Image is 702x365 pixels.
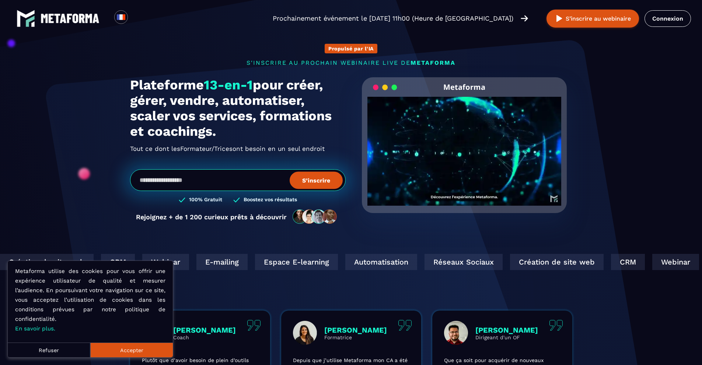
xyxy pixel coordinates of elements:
button: S’inscrire [290,171,343,189]
p: [PERSON_NAME] [475,326,538,334]
img: loading [373,84,397,91]
h2: Metaforma [443,77,485,97]
img: profile [444,321,468,345]
img: community-people [290,209,340,224]
p: Metaforma utilise des cookies pour vous offrir une expérience utilisateur de qualité et mesurer l... [15,266,165,333]
div: Espace E-learning [254,254,336,270]
img: fr [116,13,126,22]
p: [PERSON_NAME] [324,326,387,334]
div: Automatisation [344,254,416,270]
img: quote [549,320,563,331]
h2: Tout ce dont les ont besoin en un seul endroit [130,143,346,155]
button: Refuser [8,343,90,357]
div: Webinar [651,254,698,270]
img: checked [179,196,185,203]
p: [PERSON_NAME] [173,326,236,334]
div: Création de site web [509,254,602,270]
div: CRM [99,254,133,270]
h3: 100% Gratuit [189,196,222,203]
p: s'inscrire au prochain webinaire live de [130,59,572,66]
p: Coach [173,334,236,340]
span: 13-en-1 [204,77,253,93]
h3: Boostez vos résultats [244,196,297,203]
img: arrow-right [521,14,528,22]
p: Propulsé par l'IA [328,46,374,52]
div: Webinar [141,254,188,270]
img: quote [247,320,261,331]
h1: Plateforme pour créer, gérer, vendre, automatiser, scaler vos services, formations et coachings. [130,77,346,139]
a: En savoir plus. [15,325,55,332]
p: Rejoignez + de 1 200 curieux prêts à découvrir [136,213,287,221]
a: Connexion [645,10,691,27]
img: profile [293,321,317,345]
p: Formatrice [324,334,387,340]
img: quote [398,320,412,331]
img: logo [41,14,99,23]
div: Réseaux Sociaux [423,254,501,270]
p: Prochainement événement le [DATE] 11h00 (Heure de [GEOGRAPHIC_DATA]) [273,13,513,24]
img: play [555,14,564,23]
img: checked [233,196,240,203]
button: S’inscrire au webinaire [546,10,639,28]
div: CRM [610,254,643,270]
button: Accepter [90,343,173,357]
img: logo [17,9,35,28]
span: Formateur/Trices [180,143,233,155]
div: Search for option [128,10,146,26]
input: Search for option [134,14,140,23]
video: Your browser does not support the video tag. [367,97,562,194]
div: E-mailing [195,254,246,270]
p: Dirigeant d'un OF [475,334,538,340]
span: METAFORMA [411,59,455,66]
